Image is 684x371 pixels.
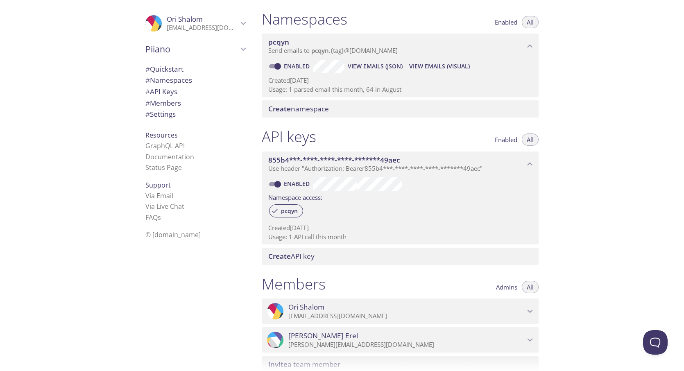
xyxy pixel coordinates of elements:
div: Namespaces [139,75,252,86]
div: API Keys [139,86,252,97]
div: Piiano [139,38,252,60]
span: Quickstart [145,64,183,74]
div: pcqyn [269,204,303,217]
iframe: Help Scout Beacon - Open [643,330,668,355]
p: [EMAIL_ADDRESS][DOMAIN_NAME] [167,24,238,32]
div: pcqyn namespace [262,34,539,59]
a: Status Page [145,163,182,172]
span: # [145,98,150,108]
span: Ori Shalom [167,14,203,24]
h1: Namespaces [262,10,347,28]
button: All [522,281,539,293]
span: Support [145,181,171,190]
p: [PERSON_NAME][EMAIL_ADDRESS][DOMAIN_NAME] [288,341,525,349]
span: Ori Shalom [288,303,324,312]
a: Documentation [145,152,194,161]
p: Usage: 1 parsed email this month, 64 in August [268,85,532,94]
span: # [145,109,150,119]
a: GraphQL API [145,141,185,150]
span: pcqyn [276,207,303,215]
a: Via Email [145,191,173,200]
span: namespace [268,104,329,113]
label: Namespace access: [268,191,322,203]
p: [EMAIL_ADDRESS][DOMAIN_NAME] [288,312,525,320]
button: Admins [491,281,522,293]
span: # [145,64,150,74]
div: Ori Shalom [139,10,252,37]
p: Usage: 1 API call this month [268,233,532,241]
button: Enabled [490,16,522,28]
button: All [522,16,539,28]
div: Members [139,97,252,109]
span: Create [268,251,291,261]
span: s [158,213,161,222]
button: All [522,133,539,146]
div: Create namespace [262,100,539,118]
span: API Keys [145,87,177,96]
span: View Emails (JSON) [348,61,403,71]
button: View Emails (JSON) [344,60,406,73]
div: David Erel [262,327,539,353]
button: View Emails (Visual) [406,60,473,73]
div: Ori Shalom [262,299,539,324]
span: Piiano [145,43,238,55]
span: Settings [145,109,176,119]
span: pcqyn [268,37,289,47]
p: Created [DATE] [268,224,532,232]
h1: API keys [262,127,316,146]
span: Resources [145,131,178,140]
div: Create API Key [262,248,539,265]
span: API key [268,251,315,261]
span: # [145,87,150,96]
button: Enabled [490,133,522,146]
h1: Members [262,275,326,293]
a: FAQ [145,213,161,222]
span: Send emails to . {tag} @[DOMAIN_NAME] [268,46,398,54]
span: Members [145,98,181,108]
a: Enabled [283,62,313,70]
span: View Emails (Visual) [409,61,470,71]
a: Via Live Chat [145,202,184,211]
span: Create [268,104,291,113]
span: pcqyn [311,46,329,54]
div: Team Settings [139,109,252,120]
span: © [DOMAIN_NAME] [145,230,201,239]
p: Created [DATE] [268,76,532,85]
div: Quickstart [139,63,252,75]
span: [PERSON_NAME] Erel [288,331,358,340]
a: Enabled [283,180,313,188]
span: # [145,75,150,85]
span: Namespaces [145,75,192,85]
